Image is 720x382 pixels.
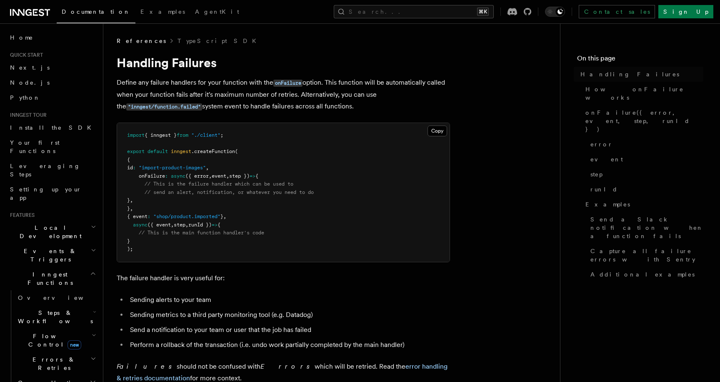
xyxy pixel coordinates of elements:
a: Next.js [7,60,98,75]
span: Inngest tour [7,112,47,118]
button: Copy [427,126,447,136]
a: runId [587,182,703,197]
span: Leveraging Steps [10,163,80,178]
button: Toggle dark mode [545,7,565,17]
button: Search...⌘K [334,5,494,18]
a: How onFailure works [582,82,703,105]
span: , [206,165,209,171]
p: Define any failure handlers for your function with the option. This function will be automaticall... [117,77,450,113]
span: { inngest } [145,132,177,138]
a: Setting up your app [7,182,98,205]
a: Capture all failure errors with Sentry [587,244,703,267]
a: Your first Functions [7,135,98,158]
button: Events & Triggers [7,244,98,267]
span: ); [127,246,133,252]
span: // This is the main function handler's code [139,230,264,236]
kbd: ⌘K [477,8,489,16]
span: Handling Failures [580,70,679,78]
span: } [127,206,130,211]
a: Node.js [7,75,98,90]
span: => [250,173,255,179]
code: onFailure [273,80,302,87]
span: export [127,148,145,154]
span: "./client" [191,132,220,138]
span: Quick start [7,52,43,58]
li: Sending alerts to your team [127,294,450,306]
span: Send a Slack notification when a function fails [590,215,703,240]
span: { [255,173,258,179]
span: How onFailure works [585,85,703,102]
span: Errors & Retries [15,355,90,372]
code: "inngest/function.failed" [126,103,202,111]
a: Leveraging Steps [7,158,98,182]
span: Next.js [10,64,50,71]
a: Sign Up [658,5,713,18]
button: Errors & Retries [15,352,98,375]
span: } [127,197,130,203]
span: "import-product-images" [139,165,206,171]
span: step }) [229,173,250,179]
span: Documentation [62,8,130,15]
span: onFailure [139,173,165,179]
span: , [209,173,212,179]
span: async [171,173,185,179]
span: from [177,132,188,138]
span: "shop/product.imported" [153,214,220,219]
span: , [226,173,229,179]
span: Steps & Workflows [15,309,93,325]
span: ; [220,132,223,138]
span: step [174,222,185,228]
a: TypeScript SDK [177,37,261,45]
span: default [147,148,168,154]
p: The failure handler is very useful for: [117,272,450,284]
span: Additional examples [590,270,695,279]
span: Your first Functions [10,139,60,154]
h1: Handling Failures [117,55,450,70]
a: Documentation [57,3,135,23]
span: event [590,155,623,163]
span: , [130,206,133,211]
h4: On this page [577,53,703,67]
button: Inngest Functions [7,267,98,290]
span: , [223,214,226,219]
span: id [127,165,133,171]
em: Failures [117,362,177,370]
span: , [185,222,188,228]
span: onFailure({ error, event, step, runId }) [585,108,703,133]
span: Examples [140,8,185,15]
span: : [147,214,150,219]
span: new [67,340,81,349]
span: Events & Triggers [7,247,91,264]
span: AgentKit [195,8,239,15]
a: Handling Failures [577,67,703,82]
span: => [212,222,217,228]
span: Overview [18,294,104,301]
span: { event [127,214,147,219]
span: { [217,222,220,228]
a: Send a Slack notification when a function fails [587,212,703,244]
a: Install the SDK [7,120,98,135]
span: : [165,173,168,179]
span: error [590,140,613,148]
span: // This is the failure handler which can be used to [145,181,293,187]
span: Inngest Functions [7,270,90,287]
span: Examples [585,200,630,209]
li: Sending metrics to a third party monitoring tool (e.g. Datadog) [127,309,450,321]
span: Node.js [10,79,50,86]
a: Examples [135,3,190,23]
li: Send a notification to your team or user that the job has failed [127,324,450,336]
span: Install the SDK [10,124,96,131]
a: Contact sales [579,5,655,18]
a: step [587,167,703,182]
a: event [587,152,703,167]
span: async [133,222,147,228]
a: Home [7,30,98,45]
span: : [133,165,136,171]
button: Flow Controlnew [15,329,98,352]
span: ({ error [185,173,209,179]
a: Additional examples [587,267,703,282]
span: References [117,37,166,45]
span: Home [10,33,33,42]
button: Local Development [7,220,98,244]
span: Setting up your app [10,186,82,201]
